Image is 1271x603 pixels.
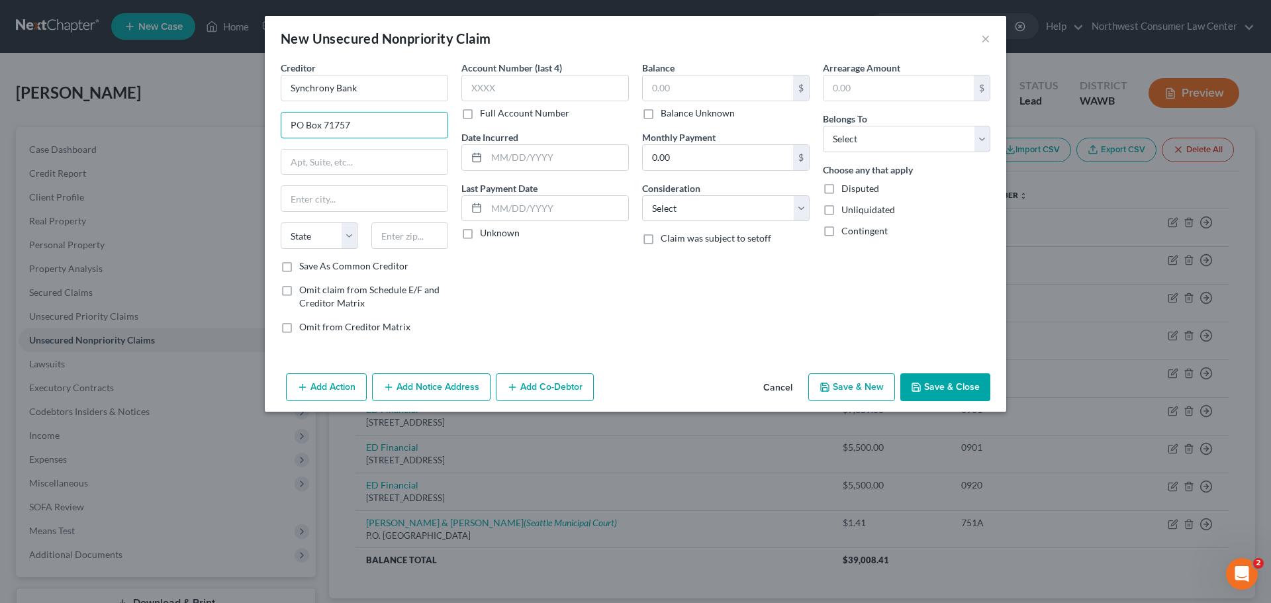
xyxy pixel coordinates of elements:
input: 0.00 [824,75,974,101]
div: New Unsecured Nonpriority Claim [281,29,491,48]
label: Account Number (last 4) [461,61,562,75]
div: $ [793,75,809,101]
input: MM/DD/YYYY [487,145,628,170]
input: Enter zip... [371,222,449,249]
label: Last Payment Date [461,181,538,195]
label: Arrearage Amount [823,61,900,75]
button: Add Action [286,373,367,401]
span: Claim was subject to setoff [661,232,771,244]
label: Full Account Number [480,107,569,120]
label: Date Incurred [461,130,518,144]
span: Unliquidated [841,204,895,215]
iframe: Intercom live chat [1226,558,1258,590]
input: MM/DD/YYYY [487,196,628,221]
label: Balance [642,61,675,75]
span: Creditor [281,62,316,73]
div: $ [974,75,990,101]
label: Consideration [642,181,700,195]
label: Unknown [480,226,520,240]
input: 0.00 [643,145,793,170]
span: Contingent [841,225,888,236]
span: Omit claim from Schedule E/F and Creditor Matrix [299,284,440,308]
span: Belongs To [823,113,867,124]
button: × [981,30,990,46]
button: Cancel [753,375,803,401]
span: Disputed [841,183,879,194]
input: XXXX [461,75,629,101]
input: Enter city... [281,186,447,211]
input: 0.00 [643,75,793,101]
label: Choose any that apply [823,163,913,177]
button: Save & New [808,373,895,401]
label: Monthly Payment [642,130,716,144]
input: Apt, Suite, etc... [281,150,447,175]
span: Omit from Creditor Matrix [299,321,410,332]
div: $ [793,145,809,170]
button: Add Notice Address [372,373,491,401]
input: Search creditor by name... [281,75,448,101]
label: Save As Common Creditor [299,259,408,273]
button: Add Co-Debtor [496,373,594,401]
button: Save & Close [900,373,990,401]
span: 2 [1253,558,1264,569]
label: Balance Unknown [661,107,735,120]
input: Enter address... [281,113,447,138]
